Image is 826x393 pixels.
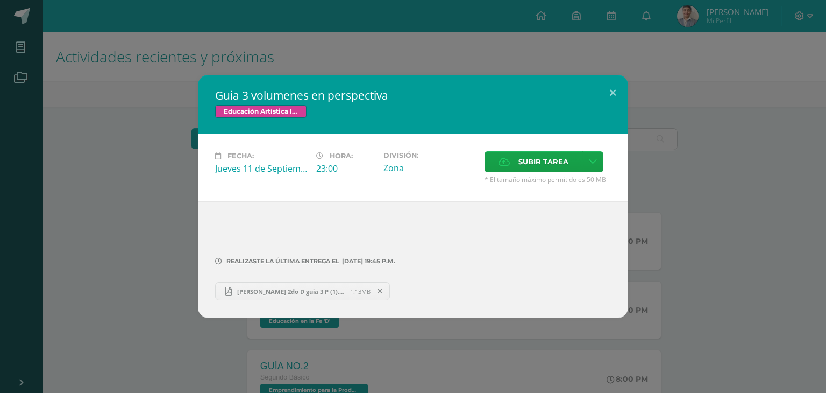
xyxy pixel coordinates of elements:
span: Subir tarea [518,152,568,172]
span: Hora: [330,152,353,160]
div: 23:00 [316,163,375,174]
div: Jueves 11 de Septiembre [215,163,308,174]
span: Educación Artística II, Artes Plásticas [215,105,307,118]
span: * El tamaño máximo permitido es 50 MB [485,175,611,184]
a: [PERSON_NAME] 2do D guia 3 P (1).pdf 1.13MB [215,282,390,300]
button: Close (Esc) [597,75,628,111]
span: [PERSON_NAME] 2do D guia 3 P (1).pdf [232,287,350,296]
h2: Guia 3 volumenes en perspectiva [215,88,611,103]
label: División: [383,151,476,159]
span: Realizaste la última entrega el [226,257,339,265]
div: Zona [383,162,476,174]
span: 1.13MB [350,287,371,296]
span: Fecha: [227,152,254,160]
span: Remover entrega [371,285,389,297]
